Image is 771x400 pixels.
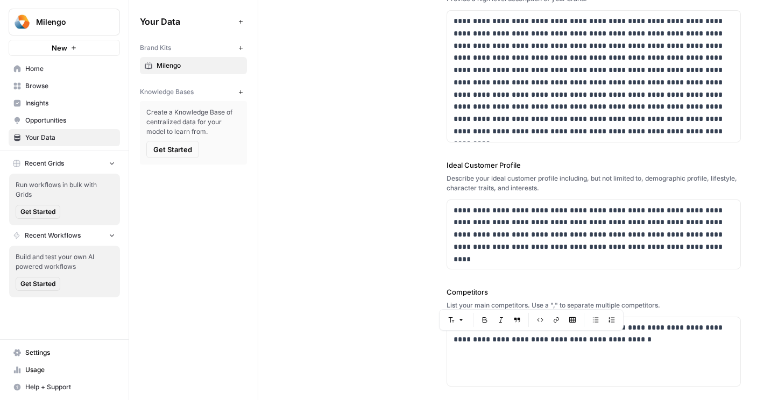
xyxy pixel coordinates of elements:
[9,9,120,35] button: Workspace: Milengo
[140,87,194,97] span: Knowledge Bases
[20,207,55,217] span: Get Started
[16,180,114,199] span: Run workflows in bulk with Grids
[447,174,741,193] div: Describe your ideal customer profile including, but not limited to, demographic profile, lifestyl...
[140,57,247,74] a: Milengo
[9,77,120,95] a: Browse
[16,252,114,272] span: Build and test your own AI powered workflows
[153,144,192,155] span: Get Started
[20,279,55,289] span: Get Started
[25,365,115,375] span: Usage
[36,17,101,27] span: Milengo
[9,361,120,378] a: Usage
[25,81,115,91] span: Browse
[25,98,115,108] span: Insights
[9,40,120,56] button: New
[16,277,60,291] button: Get Started
[447,301,741,310] div: List your main competitors. Use a "," to separate multiple competitors.
[25,348,115,358] span: Settings
[9,378,120,396] button: Help + Support
[9,344,120,361] a: Settings
[9,155,120,172] button: Recent Grids
[140,43,171,53] span: Brand Kits
[12,12,32,32] img: Milengo Logo
[25,133,115,142] span: Your Data
[25,382,115,392] span: Help + Support
[9,129,120,146] a: Your Data
[9,227,120,244] button: Recent Workflows
[447,160,741,170] label: Ideal Customer Profile
[25,159,64,168] span: Recent Grids
[447,287,741,297] label: Competitors
[25,116,115,125] span: Opportunities
[25,231,81,240] span: Recent Workflows
[146,141,199,158] button: Get Started
[16,205,60,219] button: Get Started
[140,15,234,28] span: Your Data
[157,61,242,70] span: Milengo
[9,95,120,112] a: Insights
[9,60,120,77] a: Home
[25,64,115,74] span: Home
[146,108,241,137] span: Create a Knowledge Base of centralized data for your model to learn from.
[9,112,120,129] a: Opportunities
[52,42,67,53] span: New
